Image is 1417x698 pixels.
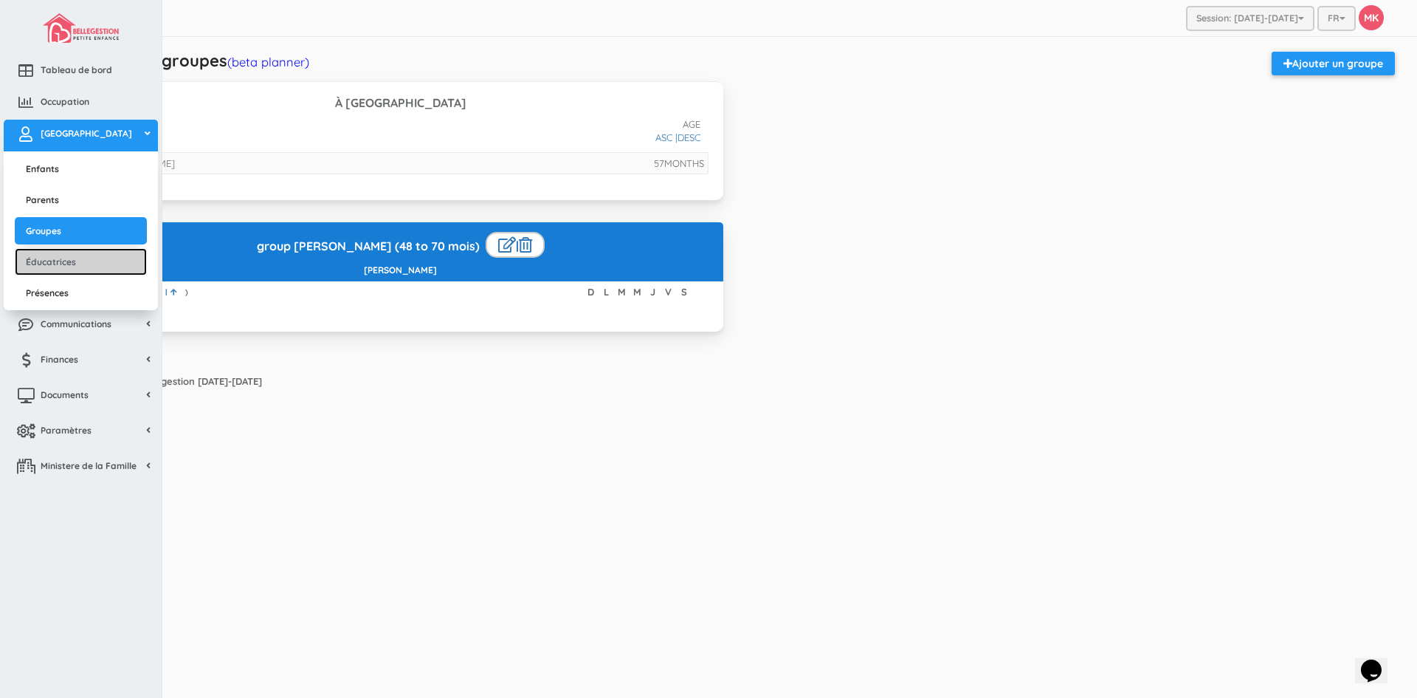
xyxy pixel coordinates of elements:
a: Paramètres [4,417,158,448]
h3: group [PERSON_NAME] (48 to 70 mois) [83,232,717,259]
div: M [632,285,643,299]
span: | [162,287,170,297]
a: (beta planner) [227,54,309,69]
a: Communications [4,310,158,342]
span: MONTHS [664,157,704,169]
h5: Gestion de groupes [74,52,309,69]
div: D [585,285,596,299]
a: Occupation [4,88,158,120]
div: V [663,285,674,299]
img: image [43,13,118,43]
div: M [616,285,627,299]
span: Ministere de la Famille [41,459,137,472]
a: Présences [15,279,147,307]
a: Enfants [15,155,147,182]
a: Tableau de bord [4,56,158,88]
span: Communications [41,318,111,330]
span: 57 [654,157,664,169]
span: ) [185,287,188,298]
div: S [678,285,689,299]
a: DESC [678,131,708,145]
a: Parents [15,186,147,213]
div: L [601,285,612,299]
div: J [647,285,658,299]
h5: [PERSON_NAME] [83,265,717,275]
a: ASC | [655,131,678,145]
a: Finances [4,346,158,377]
a: Éducatrices [15,248,147,276]
span: Documents [41,389,89,401]
a: Documents [4,381,158,413]
span: Occupation [41,95,89,108]
span: Finances [41,353,78,366]
iframe: chat widget [1355,639,1402,683]
span: Tableau de bord [41,64,112,76]
a: Ajouter un groupe [1272,52,1395,75]
span: AGE [683,117,708,131]
a: Groupes [15,217,147,244]
div: CHILD NAME [81,117,560,131]
div: | [486,232,545,259]
span: [GEOGRAPHIC_DATA] [41,127,132,140]
h3: À [GEOGRAPHIC_DATA] [92,97,708,110]
a: Ministere de la Famille [4,452,158,484]
span: Paramètres [41,424,92,437]
strong: Copyright © Bellegestion [DATE]-[DATE] [77,375,262,387]
a: [GEOGRAPHIC_DATA] [4,120,158,151]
